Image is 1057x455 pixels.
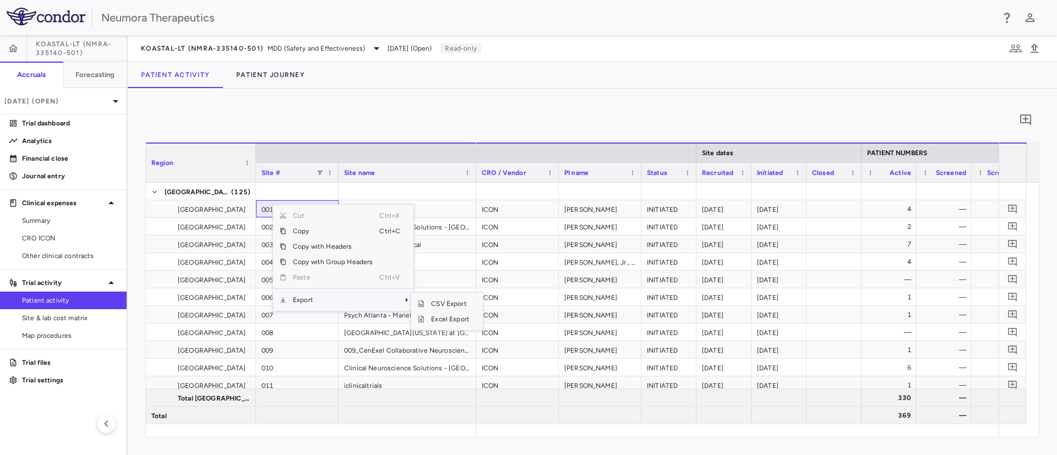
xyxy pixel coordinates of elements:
[1007,309,1018,320] svg: Add comment
[1007,256,1018,267] svg: Add comment
[647,169,667,177] span: Status
[286,270,379,285] span: Paste
[1007,380,1018,390] svg: Add comment
[256,288,339,305] div: 006
[927,376,966,394] div: —
[641,288,696,305] div: INITIATED
[696,235,751,253] div: [DATE]
[101,9,993,26] div: Neumora Therapeutics
[927,271,966,288] div: —
[641,376,696,393] div: INITIATED
[559,324,641,341] div: [PERSON_NAME]
[339,359,476,376] div: Clinical Neuroscience Solutions - [GEOGRAPHIC_DATA]
[641,306,696,323] div: INITIATED
[871,389,911,407] div: 330
[871,235,911,253] div: 7
[982,235,1021,253] div: —
[559,376,641,393] div: [PERSON_NAME]
[696,306,751,323] div: [DATE]
[75,70,115,80] h6: Forecasting
[256,271,339,288] div: 005
[256,218,339,235] div: 002
[1007,239,1018,249] svg: Add comment
[379,270,404,285] span: Ctrl+V
[1007,204,1018,214] svg: Add comment
[936,169,966,177] span: Screened
[982,359,1021,376] div: —
[178,218,246,236] span: [GEOGRAPHIC_DATA]
[871,271,911,288] div: —
[696,359,751,376] div: [DATE]
[165,183,230,201] span: [GEOGRAPHIC_DATA]
[339,376,476,393] div: iclinicaltrials
[867,149,927,157] span: PATIENT NUMBERS
[696,271,751,288] div: [DATE]
[286,292,379,308] span: Export
[890,169,911,177] span: Active
[476,324,559,341] div: ICON
[696,324,751,341] div: [DATE]
[256,324,339,341] div: 008
[141,44,263,53] span: KOASTAL-LT (NMRA-335140-501)
[812,169,834,177] span: Closed
[22,375,118,385] p: Trial settings
[178,390,249,407] span: Total [GEOGRAPHIC_DATA]
[751,271,807,288] div: [DATE]
[871,376,911,394] div: 1
[1005,307,1020,322] button: Add comment
[231,183,250,201] span: (125)
[476,218,559,235] div: ICON
[982,200,1021,218] div: —
[927,359,966,376] div: —
[641,253,696,270] div: INITIATED
[1005,342,1020,357] button: Add comment
[982,407,1021,424] div: —
[871,407,911,424] div: 369
[151,159,173,167] span: Region
[476,253,559,270] div: ICON
[286,239,379,254] span: Copy with Headers
[256,341,339,358] div: 009
[482,169,526,177] span: CRO / Vendor
[128,62,223,88] button: Patient Activity
[261,169,280,177] span: Site #
[178,236,246,254] span: [GEOGRAPHIC_DATA]
[256,306,339,323] div: 007
[476,306,559,323] div: ICON
[1019,113,1032,127] svg: Add comment
[641,341,696,358] div: INITIATED
[424,296,476,311] span: CSV Export
[388,43,432,53] span: [DATE] (Open)
[871,341,911,359] div: 1
[1007,362,1018,372] svg: Add comment
[1005,201,1020,216] button: Add comment
[982,341,1021,359] div: —
[7,8,85,25] img: logo-full-SnFGN8VE.png
[379,223,404,239] span: Ctrl+C
[871,288,911,306] div: 1
[927,200,966,218] div: —
[17,70,46,80] h6: Accruals
[641,324,696,341] div: INITIATED
[1005,237,1020,251] button: Add comment
[1007,344,1018,355] svg: Add comment
[696,341,751,358] div: [DATE]
[1007,292,1018,302] svg: Add comment
[440,43,481,53] p: Read-only
[22,295,118,305] span: Patient activity
[696,253,751,270] div: [DATE]
[1005,254,1020,269] button: Add comment
[256,235,339,253] div: 003
[476,341,559,358] div: ICON
[927,218,966,235] div: —
[559,288,641,305] div: [PERSON_NAME]
[268,43,366,53] span: MDD (Safety and Effectiveness)
[178,271,246,289] span: [GEOGRAPHIC_DATA]
[256,359,339,376] div: 010
[982,324,1021,341] div: —
[36,40,127,57] span: KOASTAL-LT (NMRA-335140-501)
[751,218,807,235] div: [DATE]
[871,253,911,271] div: 4
[982,218,1021,235] div: —
[286,254,379,270] span: Copy with Group Headers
